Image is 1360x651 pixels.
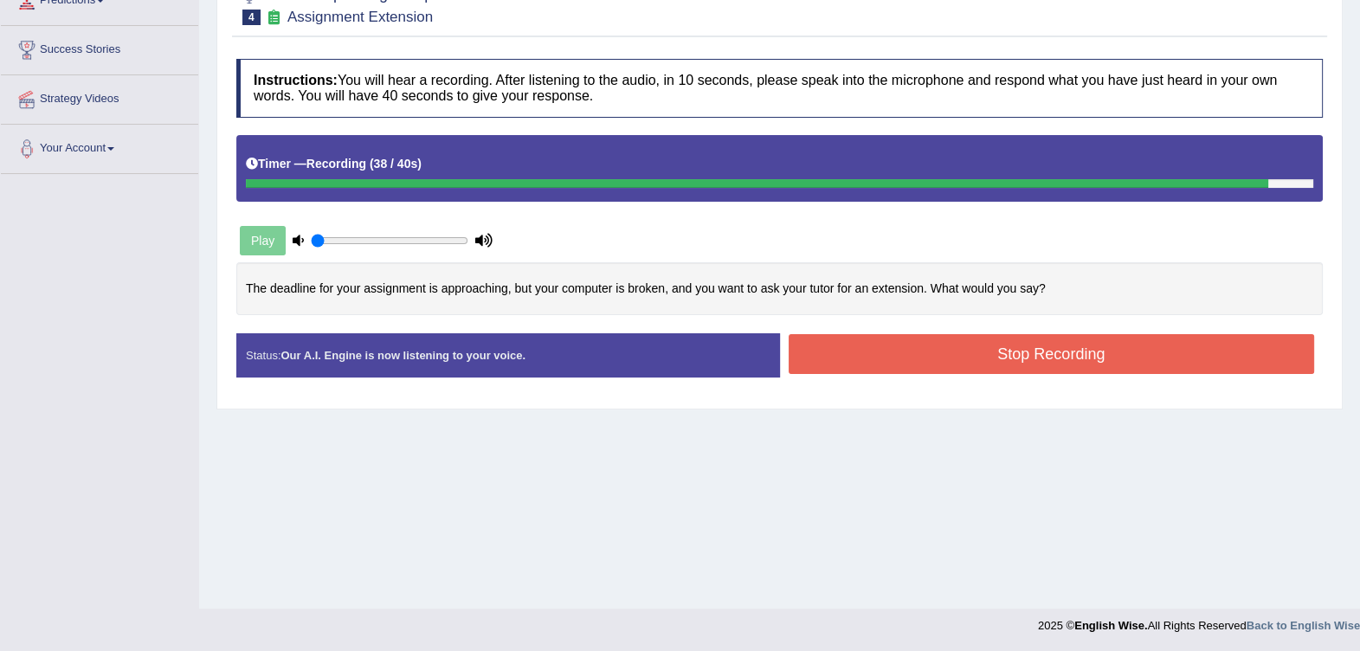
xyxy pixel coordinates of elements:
[1,125,198,168] a: Your Account
[1,75,198,119] a: Strategy Videos
[370,157,374,171] b: (
[254,73,338,87] b: Instructions:
[789,334,1315,374] button: Stop Recording
[265,10,283,26] small: Exam occurring question
[1038,609,1360,634] div: 2025 © All Rights Reserved
[374,157,418,171] b: 38 / 40s
[417,157,422,171] b: )
[236,59,1323,117] h4: You will hear a recording. After listening to the audio, in 10 seconds, please speak into the mic...
[236,333,780,377] div: Status:
[236,262,1323,315] div: The deadline for your assignment is approaching, but your computer is broken, and you want to ask...
[1,26,198,69] a: Success Stories
[1074,619,1147,632] strong: English Wise.
[280,349,525,362] strong: Our A.I. Engine is now listening to your voice.
[246,158,422,171] h5: Timer —
[287,9,433,25] small: Assignment Extension
[242,10,261,25] span: 4
[306,157,366,171] b: Recording
[1247,619,1360,632] a: Back to English Wise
